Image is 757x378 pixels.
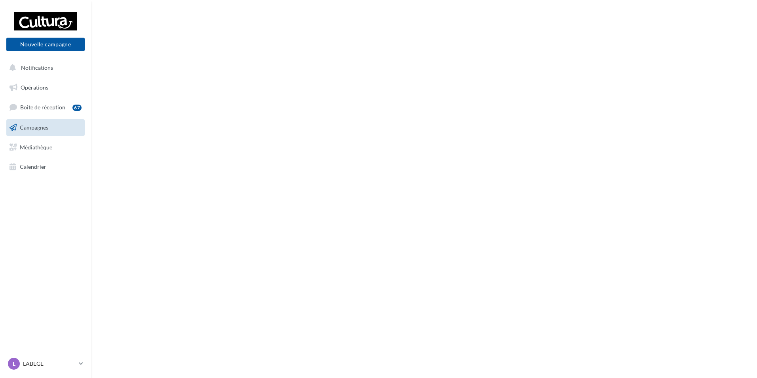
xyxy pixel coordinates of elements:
span: Calendrier [20,163,46,170]
span: Boîte de réception [20,104,65,111]
span: Opérations [21,84,48,91]
button: Notifications [5,59,83,76]
a: Boîte de réception67 [5,99,86,116]
a: Médiathèque [5,139,86,156]
a: Campagnes [5,119,86,136]
button: Nouvelle campagne [6,38,85,51]
a: Calendrier [5,158,86,175]
div: 67 [72,105,82,111]
a: Opérations [5,79,86,96]
a: L LABEGE [6,356,85,371]
span: Notifications [21,64,53,71]
span: Campagnes [20,124,48,131]
span: Médiathèque [20,143,52,150]
p: LABEGE [23,360,76,368]
span: L [13,360,15,368]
